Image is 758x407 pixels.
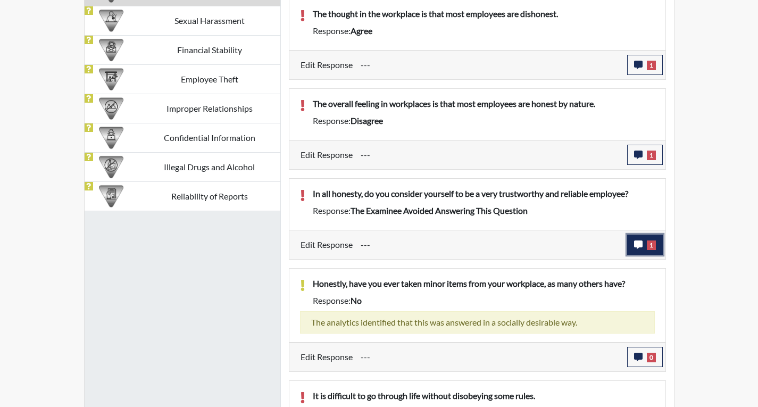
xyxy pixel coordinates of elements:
[351,295,362,305] span: no
[353,55,627,75] div: Update the test taker's response, the change might impact the score
[138,152,280,181] td: Illegal Drugs and Alcohol
[647,240,656,250] span: 1
[300,311,655,334] div: The analytics identified that this was answered in a socially desirable way.
[138,64,280,94] td: Employee Theft
[353,235,627,255] div: Update the test taker's response, the change might impact the score
[647,61,656,70] span: 1
[353,145,627,165] div: Update the test taker's response, the change might impact the score
[301,235,353,255] label: Edit Response
[305,204,663,217] div: Response:
[647,353,656,362] span: 0
[351,26,372,36] span: agree
[138,181,280,211] td: Reliability of Reports
[627,55,663,75] button: 1
[99,126,123,150] img: CATEGORY%20ICON-05.742ef3c8.png
[138,94,280,123] td: Improper Relationships
[353,347,627,367] div: Update the test taker's response, the change might impact the score
[305,294,663,307] div: Response:
[301,145,353,165] label: Edit Response
[647,151,656,160] span: 1
[99,9,123,33] img: CATEGORY%20ICON-23.dd685920.png
[99,155,123,179] img: CATEGORY%20ICON-12.0f6f1024.png
[313,277,655,290] p: Honestly, have you ever taken minor items from your workplace, as many others have?
[138,35,280,64] td: Financial Stability
[351,205,528,215] span: The examinee avoided answering this question
[138,123,280,152] td: Confidential Information
[351,115,383,126] span: disagree
[138,6,280,35] td: Sexual Harassment
[627,145,663,165] button: 1
[99,184,123,209] img: CATEGORY%20ICON-20.4a32fe39.png
[305,114,663,127] div: Response:
[99,67,123,92] img: CATEGORY%20ICON-07.58b65e52.png
[305,24,663,37] div: Response:
[313,7,655,20] p: The thought in the workplace is that most employees are dishonest.
[627,235,663,255] button: 1
[313,187,655,200] p: In all honesty, do you consider yourself to be a very trustworthy and reliable employee?
[99,96,123,121] img: CATEGORY%20ICON-13.7eaae7be.png
[301,55,353,75] label: Edit Response
[301,347,353,367] label: Edit Response
[313,389,655,402] p: It is difficult to go through life without disobeying some rules.
[627,347,663,367] button: 0
[313,97,655,110] p: The overall feeling in workplaces is that most employees are honest by nature.
[99,38,123,62] img: CATEGORY%20ICON-08.97d95025.png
